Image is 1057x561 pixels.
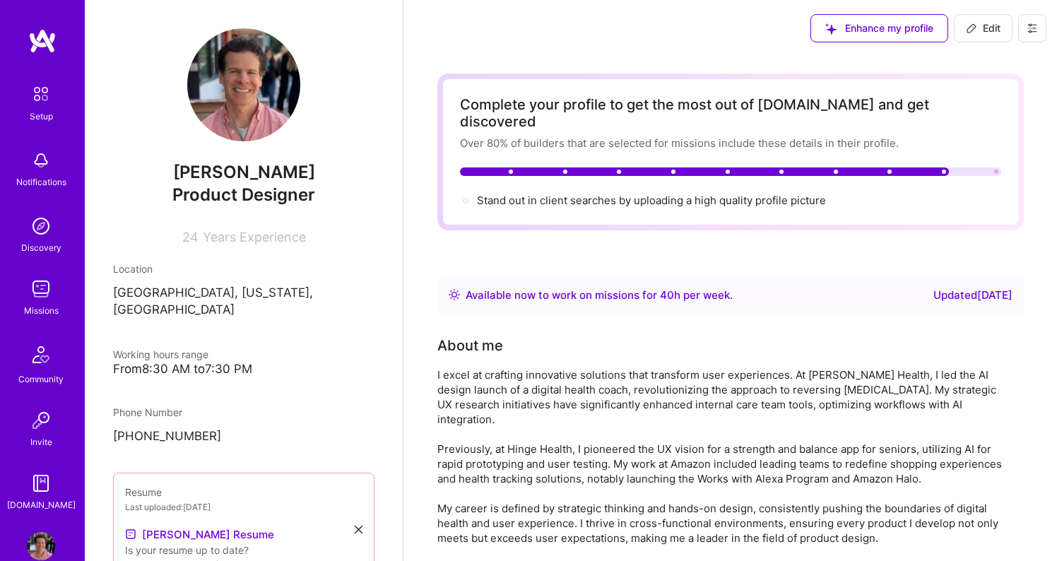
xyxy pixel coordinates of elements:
div: Location [113,261,374,276]
p: [GEOGRAPHIC_DATA], [US_STATE], [GEOGRAPHIC_DATA] [113,285,374,319]
div: I excel at crafting innovative solutions that transform user experiences. At [PERSON_NAME] Health... [437,367,1003,545]
div: Over 80% of builders that are selected for missions include these details in their profile. [460,136,1001,150]
span: Enhance my profile [825,21,933,35]
i: icon SuggestedTeams [825,23,837,35]
div: Setup [30,109,53,124]
div: Community [18,372,64,386]
div: Updated [DATE] [933,287,1012,304]
p: [PHONE_NUMBER] [113,428,374,445]
img: discovery [27,212,55,240]
span: Edit [966,21,1000,35]
img: User Avatar [27,532,55,560]
span: 40 [660,288,674,302]
span: [PERSON_NAME] [113,162,374,183]
span: Years Experience [203,230,306,244]
img: Community [24,338,58,372]
span: Resume [125,486,162,498]
div: Invite [30,435,52,449]
div: Available now to work on missions for h per week . [466,287,733,304]
button: Edit [954,14,1012,42]
button: Enhance my profile [810,14,948,42]
a: User Avatar [23,532,59,560]
div: Is your resume up to date? [125,543,362,557]
div: Notifications [16,175,66,189]
img: Availability [449,289,460,300]
i: icon Close [355,526,362,533]
img: bell [27,146,55,175]
img: Resume [125,528,136,540]
span: Product Designer [172,184,315,205]
div: [DOMAIN_NAME] [7,497,76,512]
div: Missions [24,303,59,318]
span: Phone Number [113,406,182,418]
img: setup [26,79,56,109]
div: Complete your profile to get the most out of [DOMAIN_NAME] and get discovered [460,96,1001,130]
a: [PERSON_NAME] Resume [125,526,274,543]
img: Invite [27,406,55,435]
div: Discovery [21,240,61,255]
span: Working hours range [113,348,208,360]
div: Last uploaded: [DATE] [125,500,362,514]
div: About me [437,335,503,356]
img: guide book [27,469,55,497]
span: 24 [182,230,199,244]
img: User Avatar [187,28,300,141]
img: logo [28,28,57,54]
div: Stand out in client searches by uploading a high quality profile picture [477,193,826,208]
img: teamwork [27,275,55,303]
div: From 8:30 AM to 7:30 PM [113,362,374,377]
